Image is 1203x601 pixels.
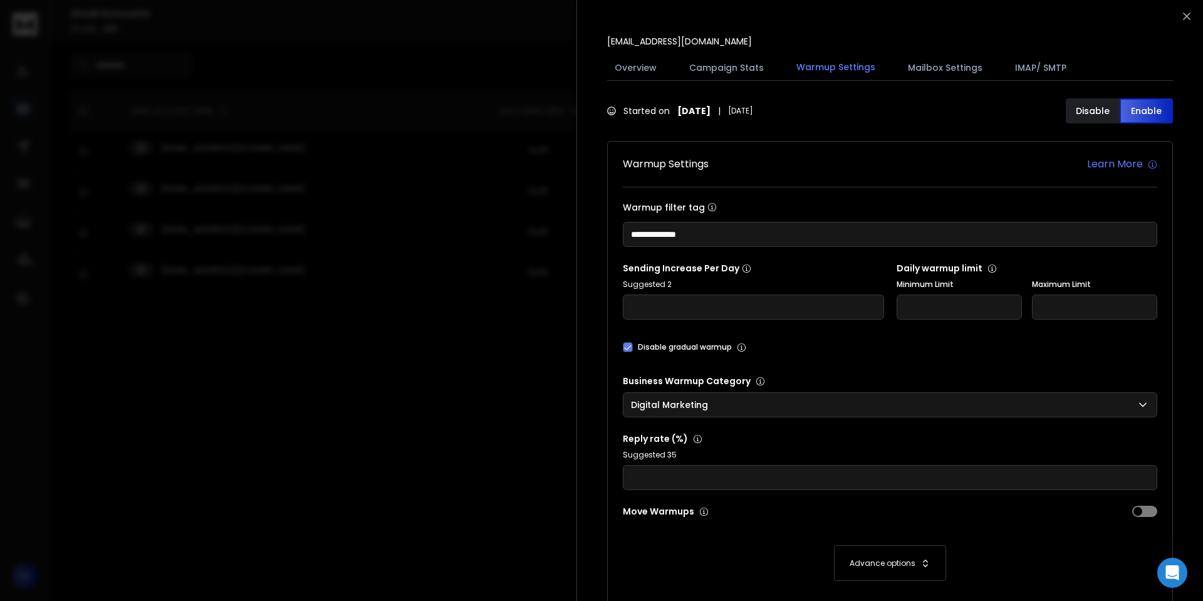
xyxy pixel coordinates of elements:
label: Warmup filter tag [623,202,1157,212]
button: DisableEnable [1066,98,1173,123]
label: Disable gradual warmup [638,342,732,352]
button: Overview [607,54,664,81]
button: Enable [1120,98,1174,123]
label: Maximum Limit [1032,280,1157,290]
p: Suggested 2 [623,280,884,290]
button: Advance options [635,545,1145,581]
span: [DATE] [728,106,753,116]
button: Warmup Settings [789,53,883,82]
p: Suggested 35 [623,450,1157,460]
p: Digital Marketing [631,399,713,411]
button: Mailbox Settings [900,54,990,81]
p: Sending Increase Per Day [623,262,884,274]
div: Open Intercom Messenger [1157,558,1187,588]
span: | [718,105,721,117]
label: Minimum Limit [897,280,1022,290]
h1: Warmup Settings [623,157,709,172]
button: Campaign Stats [682,54,771,81]
strong: [DATE] [677,105,711,117]
p: Reply rate (%) [623,432,1157,445]
p: Daily warmup limit [897,262,1158,274]
div: Started on [607,105,753,117]
p: Business Warmup Category [623,375,1157,387]
p: [EMAIL_ADDRESS][DOMAIN_NAME] [607,35,752,48]
a: Learn More [1087,157,1157,172]
p: Move Warmups [623,505,887,518]
button: IMAP/ SMTP [1008,54,1074,81]
button: Disable [1066,98,1120,123]
p: Advance options [850,558,915,568]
